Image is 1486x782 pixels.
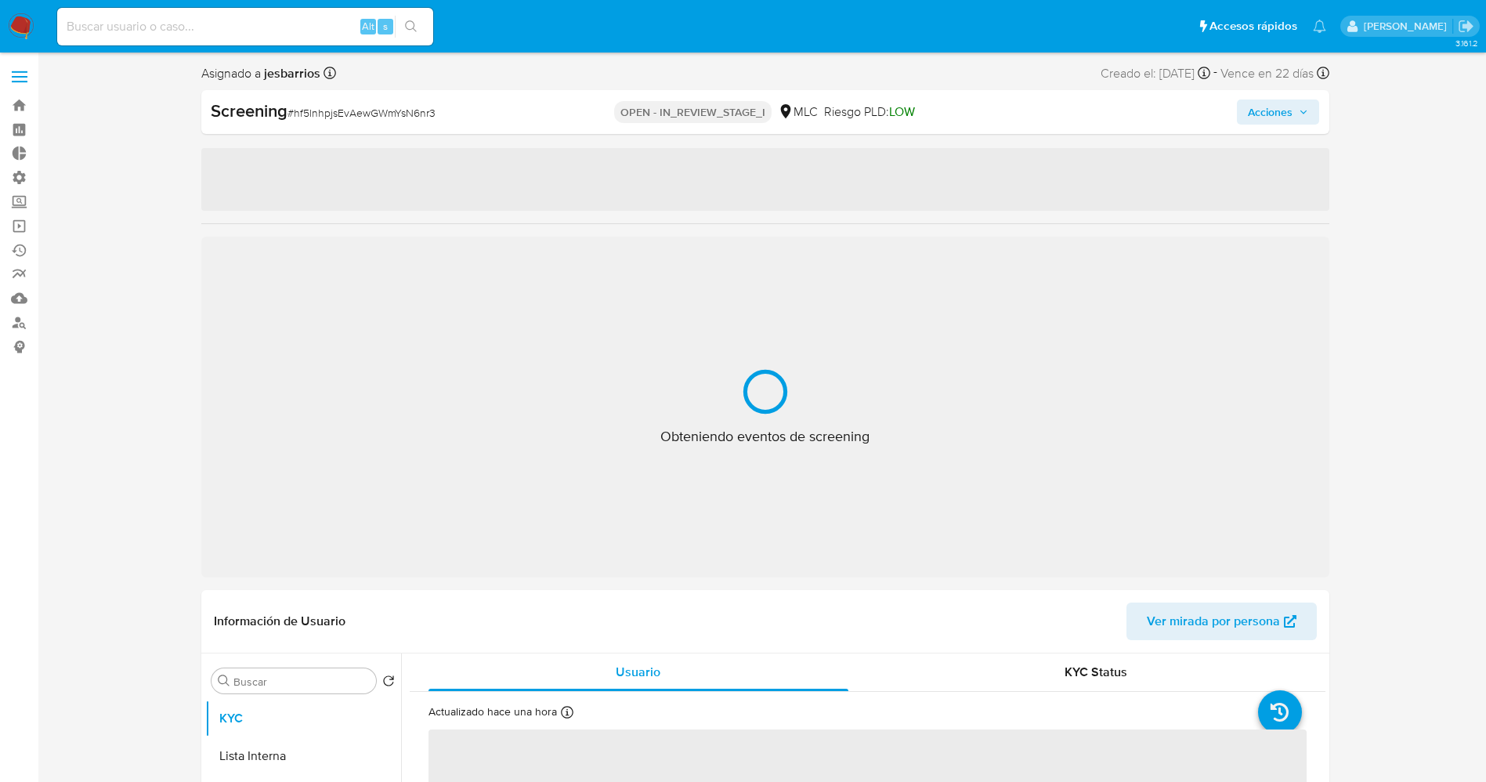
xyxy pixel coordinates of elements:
span: LOW [889,103,915,121]
a: Notificaciones [1313,20,1326,33]
a: Salir [1458,18,1474,34]
p: OPEN - IN_REVIEW_STAGE_I [614,101,772,123]
div: Creado el: [DATE] [1101,63,1210,84]
button: search-icon [395,16,427,38]
input: Buscar usuario o caso... [57,16,433,37]
button: KYC [205,700,401,737]
span: KYC Status [1065,663,1127,681]
span: # hf5lnhpjsEvAewGWmYsN6nr3 [287,105,436,121]
span: Accesos rápidos [1209,18,1297,34]
button: Acciones [1237,100,1319,125]
div: MLC [778,103,818,121]
button: Volver al orden por defecto [382,675,395,692]
span: Asignado a [201,65,320,82]
p: Actualizado hace una hora [428,704,557,719]
span: ‌ [201,148,1329,211]
span: Alt [362,19,374,34]
span: Acciones [1248,100,1293,125]
b: Screening [211,98,287,123]
button: Buscar [218,675,230,687]
span: Vence en 22 días [1220,65,1314,82]
span: Ver mirada por persona [1147,603,1280,640]
span: Riesgo PLD: [824,103,915,121]
h1: Información de Usuario [214,614,345,629]
span: Usuario [616,663,660,681]
input: Buscar [233,675,370,689]
span: s [383,19,388,34]
button: Lista Interna [205,737,401,775]
p: jesica.barrios@mercadolibre.com [1364,19,1452,34]
button: Ver mirada por persona [1126,603,1317,640]
span: - [1213,63,1217,84]
b: jesbarrios [261,64,320,82]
